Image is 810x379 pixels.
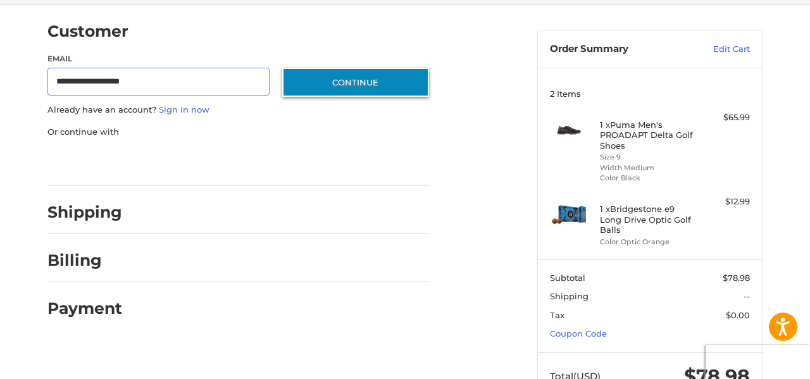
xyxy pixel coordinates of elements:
span: Tax [550,310,564,320]
h4: 1 x Bridgestone e9 Long Drive Optic Golf Balls [600,204,697,235]
label: Email [47,53,270,65]
h2: Billing [47,251,121,270]
p: Already have an account? [47,104,429,116]
div: $65.99 [700,111,750,124]
h3: 2 Items [550,89,750,99]
h4: 1 x Puma Men's PROADAPT Delta Golf Shoes [600,120,697,151]
h3: Order Summary [550,43,686,56]
iframe: Google Customer Reviews [706,345,810,379]
span: $78.98 [723,273,750,283]
h2: Shipping [47,202,122,222]
iframe: PayPal-paylater [151,151,246,173]
li: Color Black [600,173,697,183]
li: Width Medium [600,163,697,173]
h2: Payment [47,299,122,318]
iframe: PayPal-venmo [258,151,352,173]
span: $0.00 [726,310,750,320]
li: Color Optic Orange [600,237,697,247]
li: Size 9 [600,152,697,163]
a: Sign in now [159,104,209,115]
div: $12.99 [700,196,750,208]
p: Or continue with [47,126,429,139]
h2: Customer [47,22,128,41]
span: Shipping [550,291,589,301]
span: -- [744,291,750,301]
a: Edit Cart [686,43,750,56]
a: Coupon Code [550,328,607,339]
button: Continue [282,68,429,97]
span: Subtotal [550,273,585,283]
iframe: PayPal-paypal [43,151,138,173]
